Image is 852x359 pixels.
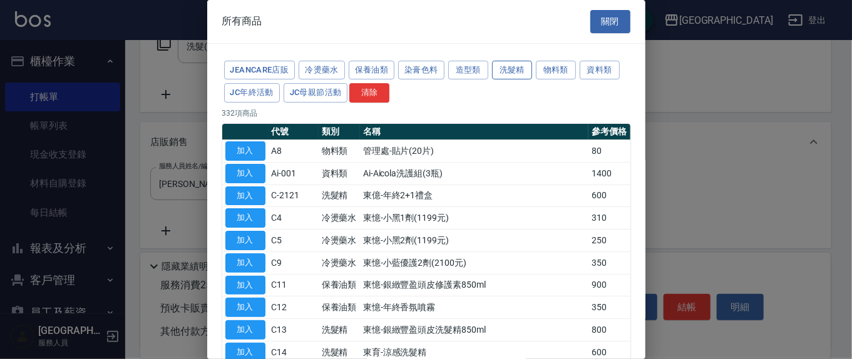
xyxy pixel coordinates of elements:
[588,251,630,274] td: 350
[269,230,319,252] td: C5
[269,162,319,185] td: Ai-001
[588,296,630,319] td: 350
[398,61,444,80] button: 染膏色料
[222,15,262,28] span: 所有商品
[225,164,265,183] button: 加入
[588,230,630,252] td: 250
[269,124,319,140] th: 代號
[225,320,265,340] button: 加入
[319,185,360,207] td: 洗髮精
[224,61,295,80] button: JeanCare店販
[588,162,630,185] td: 1400
[319,296,360,319] td: 保養油類
[225,208,265,228] button: 加入
[590,10,630,33] button: 關閉
[580,61,620,80] button: 資料類
[269,251,319,274] td: C9
[269,319,319,341] td: C13
[360,207,588,230] td: 東憶-小黑1劑(1199元)
[588,140,630,163] td: 80
[319,230,360,252] td: 冷燙藥水
[360,251,588,274] td: 東憶-小藍優護2劑(2100元)
[588,185,630,207] td: 600
[319,140,360,163] td: 物料類
[319,251,360,274] td: 冷燙藥水
[360,140,588,163] td: 管理處-貼片(20片)
[225,253,265,273] button: 加入
[349,83,389,103] button: 清除
[360,319,588,341] td: 東憶-銀緻豐盈頭皮洗髮精850ml
[269,274,319,296] td: C11
[360,296,588,319] td: 東憶-年終香氛噴霧
[448,61,488,80] button: 造型類
[319,162,360,185] td: 資料類
[225,141,265,161] button: 加入
[349,61,395,80] button: 保養油類
[360,124,588,140] th: 名稱
[360,274,588,296] td: 東憶-銀緻豐盈頭皮修護素850ml
[269,140,319,163] td: A8
[319,319,360,341] td: 洗髮精
[588,319,630,341] td: 800
[225,186,265,206] button: 加入
[269,296,319,319] td: C12
[360,230,588,252] td: 東憶-小黑2劑(1199元)
[225,298,265,317] button: 加入
[284,83,348,103] button: JC母親節活動
[360,185,588,207] td: 東億-年終2+1禮盒
[492,61,532,80] button: 洗髮精
[319,207,360,230] td: 冷燙藥水
[224,83,280,103] button: JC年終活動
[269,185,319,207] td: C-2121
[360,162,588,185] td: Ai-Aicola洗護組(3瓶)
[588,274,630,296] td: 900
[225,231,265,250] button: 加入
[222,108,630,119] p: 332 項商品
[319,124,360,140] th: 類別
[536,61,576,80] button: 物料類
[299,61,345,80] button: 冷燙藥水
[269,207,319,230] td: C4
[319,274,360,296] td: 保養油類
[225,276,265,295] button: 加入
[588,124,630,140] th: 參考價格
[588,207,630,230] td: 310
